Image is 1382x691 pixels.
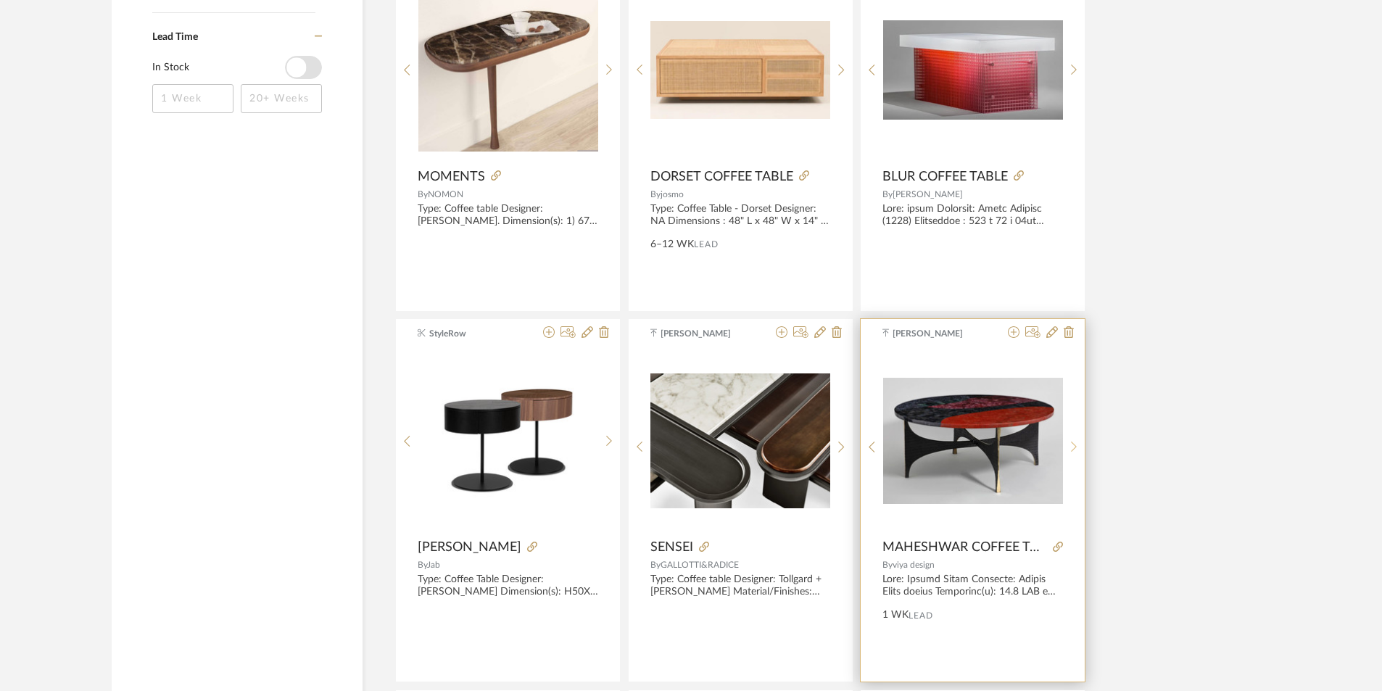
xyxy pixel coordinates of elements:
[418,574,598,598] div: Type: Coffee Table Designer: [PERSON_NAME] Dimension(s): H50X W55 X D45 Material/Finishes: Ash an...
[661,560,739,569] span: GALLOTTI&RADICE
[882,608,909,623] span: 1 WK
[650,203,831,228] div: Type: Coffee Table - Dorset Designer: NA Dimensions : 48" L x 48" W x 14" H Materials/ Finishes :...
[883,378,1063,505] img: MAHESHWAR COFFEE TABLE
[241,84,322,113] input: 20+ Weeks
[152,60,192,75] label: In Stock
[650,237,694,252] span: 6–12 WK
[650,539,693,555] span: SENSEI
[661,190,684,199] span: josmo
[893,560,935,569] span: viya design
[418,190,428,199] span: By
[418,169,485,185] span: MOMENTS
[650,574,831,598] div: Type: Coffee table Designer: Tollgard + [PERSON_NAME] Material/Finishes: Marble, Glass, wood and ...
[650,169,793,185] span: DORSET COFFEE TABLE
[882,574,1063,598] div: Lore: Ipsumd Sitam Consecte: Adipis Elits doeius Temporinc(u): 14.8 LAB e 75.5 D ma Aliquaen/Admi...
[694,239,719,249] span: Lead
[882,190,893,199] span: By
[650,373,830,508] img: SENSEI
[427,560,440,569] span: Jab
[429,327,521,340] span: StyleRow
[650,21,830,119] img: DORSET COFFEE TABLE
[882,539,1047,555] span: MAHESHWAR COFFEE TABLE
[909,611,933,621] span: Lead
[650,560,661,569] span: By
[882,169,1008,185] span: BLUR COFFEE TABLE
[650,190,661,199] span: By
[883,20,1063,120] img: BLUR COFFEE TABLE
[428,190,463,199] span: NOMON
[418,203,598,228] div: Type: Coffee table Designer: [PERSON_NAME]. Dimension(s): 1) 67 x 34 x 53cm 2) 50 x 28 x 53cm Mat...
[418,376,598,505] img: KELLY GRAND
[152,32,198,42] span: Lead Time
[882,203,1063,228] div: Lore: ipsum Dolorsit: Ametc Adipisc (1228) Elitseddoe : 523 t 72 i 04ut Laboreetd/ Magnaali : Eni...
[152,84,233,113] input: 1 Week
[418,539,521,555] span: [PERSON_NAME]
[661,327,752,340] span: [PERSON_NAME]
[418,560,427,569] span: By
[883,350,1063,531] div: 0
[893,190,963,199] span: [PERSON_NAME]
[650,350,830,531] div: 0
[893,327,984,340] span: [PERSON_NAME]
[882,560,893,569] span: By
